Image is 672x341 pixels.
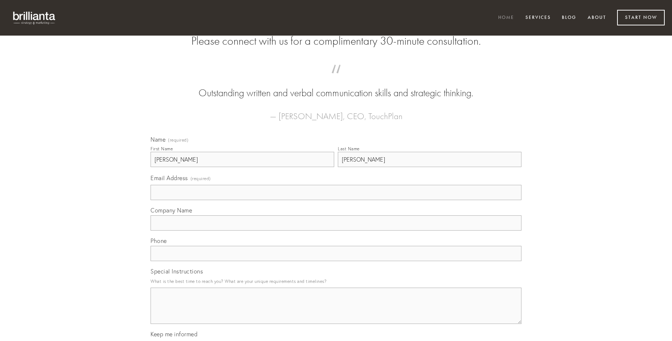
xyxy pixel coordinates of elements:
[151,207,192,214] span: Company Name
[151,136,165,143] span: Name
[151,330,197,338] span: Keep me informed
[151,146,173,151] div: First Name
[151,276,521,286] p: What is the best time to reach you? What are your unique requirements and timelines?
[162,72,510,100] blockquote: Outstanding written and verbal communication skills and strategic thinking.
[338,146,360,151] div: Last Name
[493,12,519,24] a: Home
[162,72,510,86] span: “
[151,174,188,182] span: Email Address
[521,12,556,24] a: Services
[162,100,510,123] figcaption: — [PERSON_NAME], CEO, TouchPlan
[617,10,665,25] a: Start Now
[151,237,167,244] span: Phone
[151,268,203,275] span: Special Instructions
[557,12,581,24] a: Blog
[151,34,521,48] h2: Please connect with us for a complimentary 30-minute consultation.
[7,7,62,28] img: brillianta - research, strategy, marketing
[583,12,611,24] a: About
[168,138,188,142] span: (required)
[191,174,211,183] span: (required)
